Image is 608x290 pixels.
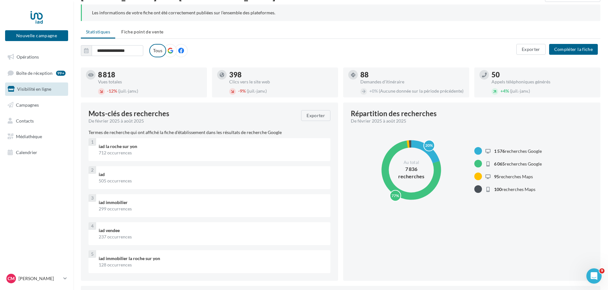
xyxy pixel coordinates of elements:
[107,88,109,94] span: -
[88,129,330,136] p: Termes de recherche qui ont affiché la fiche d'établissement dans les résultats de recherche Google
[369,88,378,94] span: 0%
[99,262,325,268] div: 128 occurrences
[18,275,61,282] p: [PERSON_NAME]
[98,80,202,84] div: Vues totales
[149,44,166,57] label: Tous
[16,70,53,75] span: Boîte de réception
[92,10,590,16] div: Les informations de votre fiche ont été correctement publiées sur l’ensemble des plateformes.
[360,80,464,84] div: Demandes d'itinéraire
[4,98,69,112] a: Campagnes
[491,80,595,84] div: Appels téléphoniques générés
[586,268,602,284] iframe: Intercom live chat
[247,88,267,94] span: (juil.-janv.)
[99,227,325,234] div: iad vendee
[88,138,96,146] div: 1
[99,150,325,156] div: 712 occurrences
[494,161,505,166] span: 6 065
[4,82,69,96] a: Visibilité en ligne
[8,275,15,282] span: CM
[494,148,505,154] span: 1 576
[17,86,51,92] span: Visibilité en ligne
[500,88,509,94] span: 4%
[494,174,499,179] span: 95
[88,222,96,230] div: 4
[491,71,595,78] div: 50
[88,166,96,174] div: 2
[369,88,372,94] span: +
[379,88,463,94] span: (Aucune donnée sur la période précédente)
[118,88,138,94] span: (juil.-janv.)
[88,110,169,117] span: Mots-clés des recherches
[88,118,296,124] div: De février 2025 à août 2025
[500,88,503,94] span: +
[510,88,530,94] span: (juil.-janv.)
[99,206,325,212] div: 299 occurrences
[360,71,464,78] div: 88
[99,199,325,206] div: iad immobilier
[351,118,588,124] div: De février 2025 à août 2025
[229,80,333,84] div: Clics vers le site web
[5,30,68,41] button: Nouvelle campagne
[121,29,163,34] span: Fiche point de vente
[99,143,325,150] div: iad la roche sur yon
[4,50,69,64] a: Opérations
[599,268,604,273] span: 9
[494,174,533,179] span: recherches Maps
[494,161,542,166] span: recherches Google
[547,46,600,52] a: Compléter la fiche
[99,178,325,184] div: 505 occurrences
[5,272,68,285] a: CM [PERSON_NAME]
[107,88,117,94] span: 12%
[16,150,37,155] span: Calendrier
[16,134,42,139] span: Médiathèque
[4,130,69,143] a: Médiathèque
[494,187,535,192] span: recherches Maps
[16,102,39,108] span: Campagnes
[238,88,240,94] span: -
[99,171,325,178] div: iad
[4,114,69,128] a: Contacts
[301,110,330,121] button: Exporter
[4,146,69,159] a: Calendrier
[56,71,66,76] div: 99+
[4,66,69,80] a: Boîte de réception99+
[494,187,502,192] span: 100
[98,71,202,78] div: 8 818
[229,71,333,78] div: 398
[516,44,546,55] button: Exporter
[238,88,246,94] span: 9%
[88,194,96,202] div: 3
[351,110,437,117] div: Répartition des recherches
[549,44,598,55] button: Compléter la fiche
[99,255,325,262] div: iad immobilier la roche sur yon
[17,54,39,60] span: Opérations
[88,250,96,258] div: 5
[99,234,325,240] div: 237 occurrences
[16,118,34,123] span: Contacts
[494,148,542,154] span: recherches Google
